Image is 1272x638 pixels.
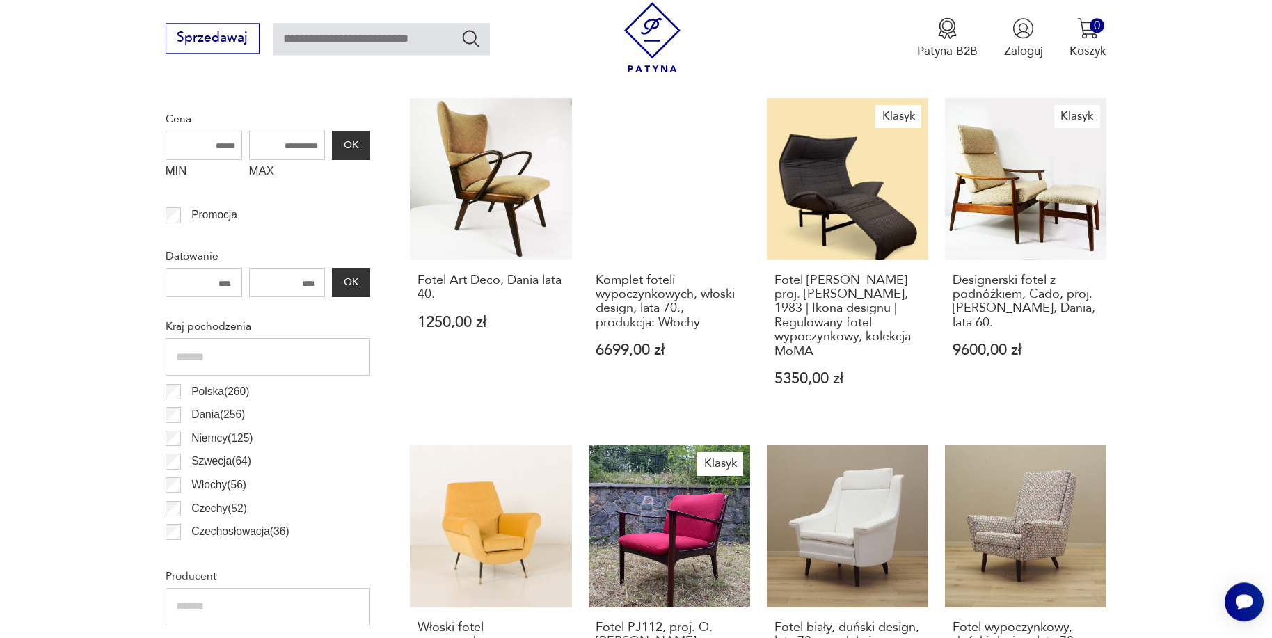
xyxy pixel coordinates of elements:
p: Włochy ( 56 ) [191,476,246,494]
button: Patyna B2B [917,17,978,59]
h3: Designerski fotel z podnóżkiem, Cado, proj. [PERSON_NAME], Dania, lata 60. [953,273,1099,330]
button: Zaloguj [1004,17,1043,59]
button: OK [332,131,369,160]
p: Patyna B2B [917,43,978,59]
a: KlasykFotel Cassina Veranda proj. Vico Magistretti, 1983 | Ikona designu | Regulowany fotel wypoc... [767,98,928,419]
p: Czechy ( 52 ) [191,500,247,518]
p: Cena [166,110,370,128]
p: 6699,00 zł [596,343,742,358]
a: Fotel Art Deco, Dania lata 40.Fotel Art Deco, Dania lata 40.1250,00 zł [410,98,571,419]
img: Ikona medalu [937,17,958,39]
img: Ikona koszyka [1077,17,1099,39]
img: Ikonka użytkownika [1012,17,1034,39]
button: Szukaj [461,28,481,48]
iframe: Smartsupp widget button [1225,582,1264,621]
p: 5350,00 zł [774,372,921,386]
p: 1250,00 zł [418,315,564,330]
a: Ikona medaluPatyna B2B [917,17,978,59]
p: Kraj pochodzenia [166,317,370,335]
a: Sprzedawaj [166,33,260,45]
a: Komplet foteli wypoczynkowych, włoski design, lata 70., produkcja: WłochyKomplet foteli wypoczynk... [589,98,750,419]
p: Norwegia ( 24 ) [191,546,257,564]
p: Datowanie [166,247,370,265]
p: Niemcy ( 125 ) [191,429,253,447]
p: 9600,00 zł [953,343,1099,358]
p: Polska ( 260 ) [191,383,249,401]
button: OK [332,268,369,297]
a: KlasykDesignerski fotel z podnóżkiem, Cado, proj. Arne Vodder, Dania, lata 60.Designerski fotel z... [945,98,1106,419]
h3: Komplet foteli wypoczynkowych, włoski design, lata 70., produkcja: Włochy [596,273,742,330]
p: Producent [166,567,370,585]
p: Dania ( 256 ) [191,406,245,424]
p: Czechosłowacja ( 36 ) [191,523,289,541]
img: Patyna - sklep z meblami i dekoracjami vintage [617,2,687,72]
button: 0Koszyk [1070,17,1106,59]
label: MAX [249,160,326,186]
p: Koszyk [1070,43,1106,59]
p: Promocja [191,206,237,224]
p: Szwecja ( 64 ) [191,452,251,470]
h3: Fotel [PERSON_NAME] proj. [PERSON_NAME], 1983 | Ikona designu | Regulowany fotel wypoczynkowy, ko... [774,273,921,358]
h3: Fotel Art Deco, Dania lata 40. [418,273,564,302]
button: Sprzedawaj [166,23,260,54]
div: 0 [1090,18,1104,33]
label: MIN [166,160,242,186]
p: Zaloguj [1004,43,1043,59]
